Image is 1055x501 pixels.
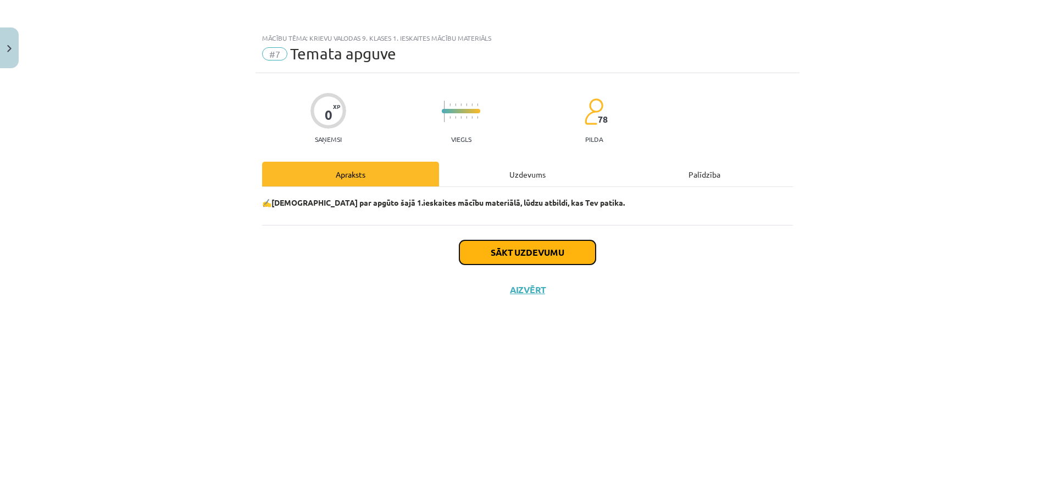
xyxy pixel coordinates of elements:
img: icon-long-line-d9ea69661e0d244f92f715978eff75569469978d946b2353a9bb055b3ed8787d.svg [444,101,445,122]
span: #7 [262,47,287,60]
img: icon-short-line-57e1e144782c952c97e751825c79c345078a6d821885a25fce030b3d8c18986b.svg [449,116,451,119]
div: Apraksts [262,162,439,186]
div: Mācību tēma: Krievu valodas 9. klases 1. ieskaites mācību materiāls [262,34,793,42]
img: icon-short-line-57e1e144782c952c97e751825c79c345078a6d821885a25fce030b3d8c18986b.svg [466,116,467,119]
b: [DEMOGRAPHIC_DATA] par apgūto šajā 1.ieskaites mācību materiālā, lūdzu atbildi, kas Tev patika. [271,197,625,207]
span: Temata apguve [290,45,396,63]
span: 78 [598,114,608,124]
img: icon-short-line-57e1e144782c952c97e751825c79c345078a6d821885a25fce030b3d8c18986b.svg [449,103,451,106]
p: ✍️ [262,197,793,208]
img: icon-short-line-57e1e144782c952c97e751825c79c345078a6d821885a25fce030b3d8c18986b.svg [471,103,473,106]
img: icon-short-line-57e1e144782c952c97e751825c79c345078a6d821885a25fce030b3d8c18986b.svg [460,103,462,106]
img: icon-close-lesson-0947bae3869378f0d4975bcd49f059093ad1ed9edebbc8119c70593378902aed.svg [7,45,12,52]
img: students-c634bb4e5e11cddfef0936a35e636f08e4e9abd3cc4e673bd6f9a4125e45ecb1.svg [584,98,603,125]
img: icon-short-line-57e1e144782c952c97e751825c79c345078a6d821885a25fce030b3d8c18986b.svg [477,116,478,119]
div: 0 [325,107,332,123]
span: XP [333,103,340,109]
div: Palīdzība [616,162,793,186]
img: icon-short-line-57e1e144782c952c97e751825c79c345078a6d821885a25fce030b3d8c18986b.svg [455,103,456,106]
div: Uzdevums [439,162,616,186]
img: icon-short-line-57e1e144782c952c97e751825c79c345078a6d821885a25fce030b3d8c18986b.svg [466,103,467,106]
p: Viegls [451,135,471,143]
img: icon-short-line-57e1e144782c952c97e751825c79c345078a6d821885a25fce030b3d8c18986b.svg [455,116,456,119]
img: icon-short-line-57e1e144782c952c97e751825c79c345078a6d821885a25fce030b3d8c18986b.svg [471,116,473,119]
button: Sākt uzdevumu [459,240,596,265]
img: icon-short-line-57e1e144782c952c97e751825c79c345078a6d821885a25fce030b3d8c18986b.svg [460,116,462,119]
button: Aizvērt [507,284,548,295]
p: Saņemsi [310,135,346,143]
p: pilda [585,135,603,143]
img: icon-short-line-57e1e144782c952c97e751825c79c345078a6d821885a25fce030b3d8c18986b.svg [477,103,478,106]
